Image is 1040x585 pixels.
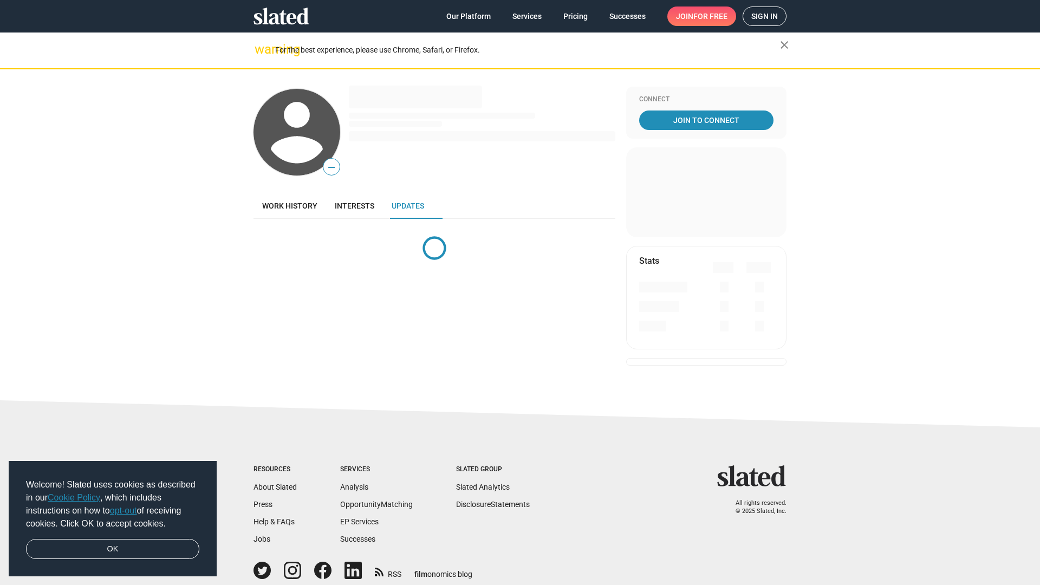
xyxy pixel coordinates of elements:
span: Join [676,6,727,26]
span: — [323,160,340,174]
div: For the best experience, please use Chrome, Safari, or Firefox. [275,43,780,57]
a: Services [504,6,550,26]
a: Successes [340,535,375,543]
div: cookieconsent [9,461,217,577]
span: Updates [392,201,424,210]
span: Pricing [563,6,588,26]
a: Sign in [743,6,786,26]
a: filmonomics blog [414,561,472,580]
a: RSS [375,563,401,580]
p: All rights reserved. © 2025 Slated, Inc. [724,499,786,515]
a: Analysis [340,483,368,491]
span: for free [693,6,727,26]
mat-icon: warning [255,43,268,56]
a: opt-out [110,506,137,515]
div: Resources [253,465,297,474]
a: Our Platform [438,6,499,26]
span: Our Platform [446,6,491,26]
span: Join To Connect [641,110,771,130]
span: Sign in [751,7,778,25]
div: Slated Group [456,465,530,474]
div: Connect [639,95,773,104]
a: Joinfor free [667,6,736,26]
a: EP Services [340,517,379,526]
a: Jobs [253,535,270,543]
a: About Slated [253,483,297,491]
a: Pricing [555,6,596,26]
a: Successes [601,6,654,26]
span: Welcome! Slated uses cookies as described in our , which includes instructions on how to of recei... [26,478,199,530]
mat-card-title: Stats [639,255,659,266]
div: Services [340,465,413,474]
a: Help & FAQs [253,517,295,526]
a: Interests [326,193,383,219]
span: Work history [262,201,317,210]
a: OpportunityMatching [340,500,413,509]
span: Interests [335,201,374,210]
span: Services [512,6,542,26]
span: film [414,570,427,578]
a: Cookie Policy [48,493,100,502]
a: dismiss cookie message [26,539,199,560]
span: Successes [609,6,646,26]
a: Join To Connect [639,110,773,130]
mat-icon: close [778,38,791,51]
a: Press [253,500,272,509]
a: Slated Analytics [456,483,510,491]
a: Updates [383,193,433,219]
a: Work history [253,193,326,219]
a: DisclosureStatements [456,500,530,509]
